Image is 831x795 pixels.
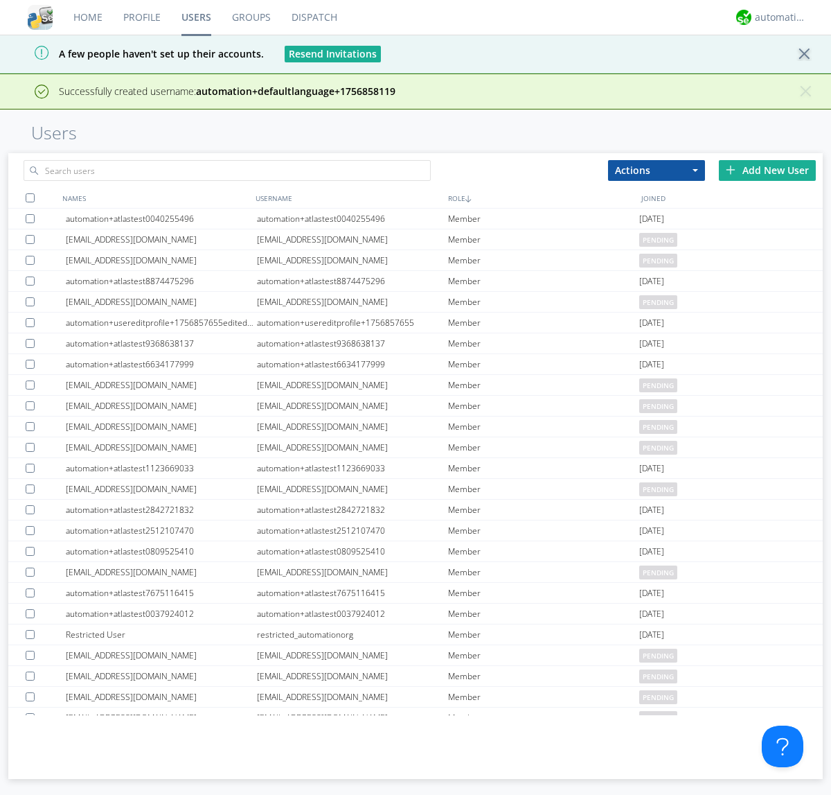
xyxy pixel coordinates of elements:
span: pending [639,690,677,704]
a: automation+usereditprofile+1756857655editedautomation+usereditprofile+1756857655automation+usered... [8,313,823,333]
div: [EMAIL_ADDRESS][DOMAIN_NAME] [257,375,448,395]
div: USERNAME [252,188,445,208]
div: automation+atlastest1123669033 [257,458,448,478]
span: A few people haven't set up their accounts. [10,47,264,60]
span: [DATE] [639,521,664,541]
span: pending [639,649,677,663]
div: [EMAIL_ADDRESS][DOMAIN_NAME] [66,708,257,728]
button: Resend Invitations [285,46,381,62]
a: automation+atlastest2842721832automation+atlastest2842721832Member[DATE] [8,500,823,521]
div: Member [448,375,639,395]
div: Member [448,354,639,374]
div: automation+usereditprofile+1756857655 [257,313,448,333]
div: JOINED [638,188,831,208]
div: [EMAIL_ADDRESS][DOMAIN_NAME] [257,437,448,457]
div: automation+atlastest7675116415 [257,583,448,603]
a: [EMAIL_ADDRESS][DOMAIN_NAME][EMAIL_ADDRESS][DOMAIN_NAME]Memberpending [8,562,823,583]
strong: automation+defaultlanguage+1756858119 [196,85,395,98]
a: automation+atlastest9368638137automation+atlastest9368638137Member[DATE] [8,333,823,354]
a: [EMAIL_ADDRESS][DOMAIN_NAME][EMAIL_ADDRESS][DOMAIN_NAME]Memberpending [8,479,823,500]
div: Member [448,250,639,270]
span: [DATE] [639,500,664,521]
a: automation+atlastest0040255496automation+atlastest0040255496Member[DATE] [8,209,823,229]
div: Member [448,396,639,416]
a: [EMAIL_ADDRESS][DOMAIN_NAME][EMAIL_ADDRESS][DOMAIN_NAME]Memberpending [8,396,823,417]
div: Member [448,292,639,312]
span: [DATE] [639,313,664,333]
div: [EMAIL_ADDRESS][DOMAIN_NAME] [257,645,448,665]
a: [EMAIL_ADDRESS][DOMAIN_NAME][EMAIL_ADDRESS][DOMAIN_NAME]Memberpending [8,666,823,687]
div: automation+atlastest9368638137 [66,333,257,353]
div: Member [448,333,639,353]
div: automation+atlastest6634177999 [257,354,448,374]
div: automation+atlas [755,10,807,24]
a: [EMAIL_ADDRESS][DOMAIN_NAME][EMAIL_ADDRESS][DOMAIN_NAME]Memberpending [8,687,823,708]
span: [DATE] [639,541,664,562]
div: Member [448,521,639,541]
a: automation+atlastest0809525410automation+atlastest0809525410Member[DATE] [8,541,823,562]
div: Member [448,437,639,457]
div: [EMAIL_ADDRESS][DOMAIN_NAME] [66,687,257,707]
div: Member [448,666,639,686]
div: [EMAIL_ADDRESS][DOMAIN_NAME] [257,229,448,250]
div: Member [448,500,639,520]
span: [DATE] [639,271,664,292]
div: automation+atlastest0037924012 [66,604,257,624]
div: automation+atlastest1123669033 [66,458,257,478]
div: [EMAIL_ADDRESS][DOMAIN_NAME] [257,708,448,728]
div: [EMAIL_ADDRESS][DOMAIN_NAME] [66,562,257,582]
div: [EMAIL_ADDRESS][DOMAIN_NAME] [257,687,448,707]
div: restricted_automationorg [257,624,448,645]
a: [EMAIL_ADDRESS][DOMAIN_NAME][EMAIL_ADDRESS][DOMAIN_NAME]Memberpending [8,250,823,271]
div: automation+atlastest2512107470 [257,521,448,541]
div: [EMAIL_ADDRESS][DOMAIN_NAME] [257,396,448,416]
div: Member [448,583,639,603]
span: pending [639,566,677,579]
div: Restricted User [66,624,257,645]
div: [EMAIL_ADDRESS][DOMAIN_NAME] [257,562,448,582]
div: automation+atlastest6634177999 [66,354,257,374]
div: [EMAIL_ADDRESS][DOMAIN_NAME] [66,417,257,437]
span: pending [639,670,677,683]
div: Member [448,708,639,728]
input: Search users [24,160,431,181]
span: pending [639,441,677,455]
div: automation+atlastest0040255496 [257,209,448,229]
iframe: Toggle Customer Support [762,726,803,767]
a: [EMAIL_ADDRESS][DOMAIN_NAME][EMAIL_ADDRESS][DOMAIN_NAME]Memberpending [8,645,823,666]
span: pending [639,378,677,392]
div: [EMAIL_ADDRESS][DOMAIN_NAME] [66,437,257,457]
div: [EMAIL_ADDRESS][DOMAIN_NAME] [66,229,257,250]
div: Member [448,479,639,499]
span: [DATE] [639,333,664,354]
div: Member [448,229,639,250]
div: [EMAIL_ADDRESS][DOMAIN_NAME] [257,479,448,499]
div: [EMAIL_ADDRESS][DOMAIN_NAME] [257,292,448,312]
span: pending [639,399,677,413]
a: Restricted Userrestricted_automationorgMember[DATE] [8,624,823,645]
div: [EMAIL_ADDRESS][DOMAIN_NAME] [66,396,257,416]
a: automation+atlastest7675116415automation+atlastest7675116415Member[DATE] [8,583,823,604]
span: pending [639,420,677,434]
a: [EMAIL_ADDRESS][DOMAIN_NAME][EMAIL_ADDRESS][DOMAIN_NAME]Memberpending [8,229,823,250]
img: plus.svg [726,165,735,175]
div: automation+atlastest2842721832 [257,500,448,520]
a: automation+atlastest0037924012automation+atlastest0037924012Member[DATE] [8,604,823,624]
span: pending [639,233,677,247]
div: Add New User [719,160,816,181]
div: [EMAIL_ADDRESS][DOMAIN_NAME] [66,250,257,270]
div: [EMAIL_ADDRESS][DOMAIN_NAME] [257,250,448,270]
div: Member [448,562,639,582]
div: automation+atlastest0037924012 [257,604,448,624]
div: Member [448,417,639,437]
span: [DATE] [639,624,664,645]
div: [EMAIL_ADDRESS][DOMAIN_NAME] [66,645,257,665]
div: NAMES [59,188,252,208]
span: [DATE] [639,354,664,375]
div: [EMAIL_ADDRESS][DOMAIN_NAME] [66,292,257,312]
div: [EMAIL_ADDRESS][DOMAIN_NAME] [66,479,257,499]
div: automation+atlastest9368638137 [257,333,448,353]
div: [EMAIL_ADDRESS][DOMAIN_NAME] [257,417,448,437]
a: automation+atlastest1123669033automation+atlastest1123669033Member[DATE] [8,458,823,479]
div: automation+atlastest0809525410 [257,541,448,561]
